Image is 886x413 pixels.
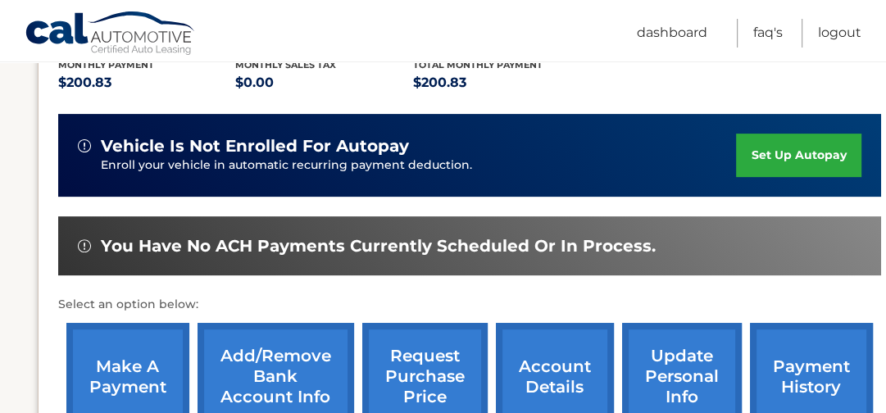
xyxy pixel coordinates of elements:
span: Total Monthly Payment [413,59,543,70]
span: You have no ACH payments currently scheduled or in process. [101,236,656,256]
p: $200.83 [58,71,236,94]
img: alert-white.svg [78,239,91,252]
span: Monthly Payment [58,59,154,70]
a: FAQ's [753,19,783,48]
a: Logout [818,19,861,48]
span: Monthly sales Tax [235,59,336,70]
span: vehicle is not enrolled for autopay [101,136,409,157]
a: Cal Automotive [25,11,197,58]
p: Enroll your vehicle in automatic recurring payment deduction. [101,157,737,175]
a: set up autopay [736,134,861,177]
img: alert-white.svg [78,139,91,152]
p: Select an option below: [58,295,881,315]
p: $200.83 [413,71,591,94]
a: Dashboard [637,19,707,48]
p: $0.00 [235,71,413,94]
